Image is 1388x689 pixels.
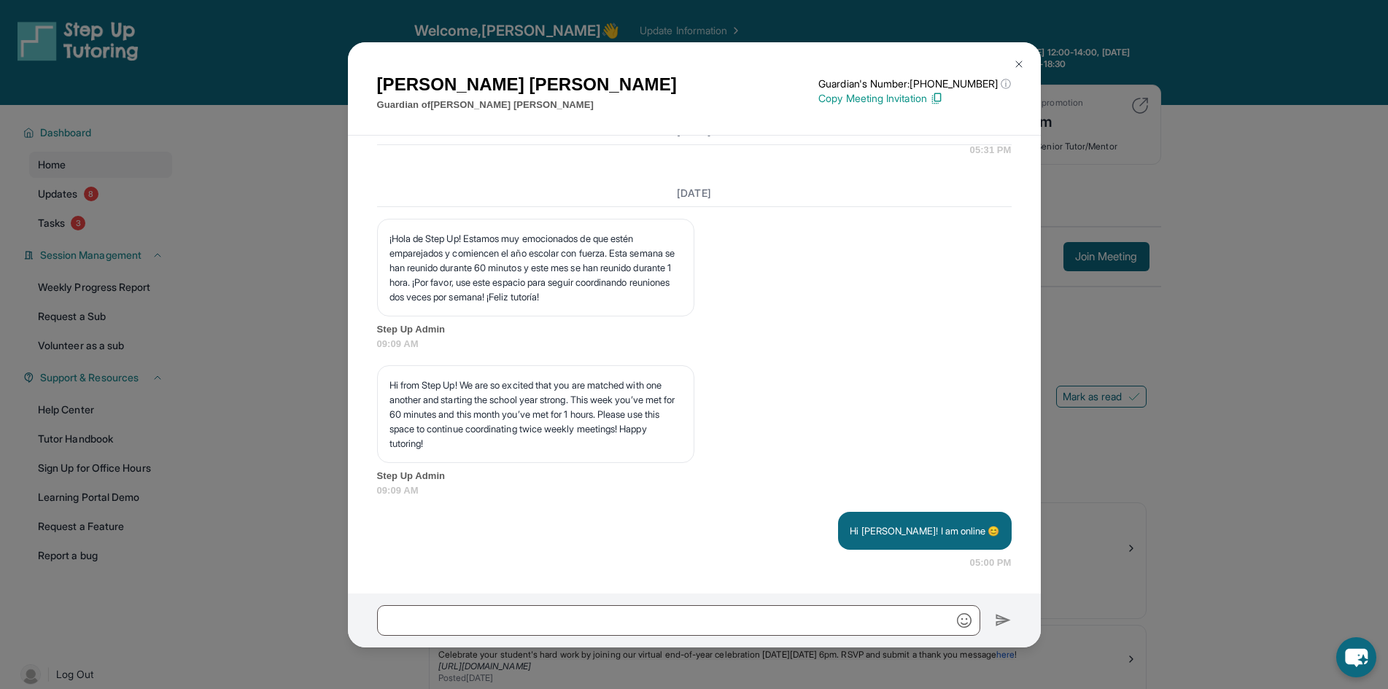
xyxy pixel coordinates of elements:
[818,77,1011,91] p: Guardian's Number: [PHONE_NUMBER]
[970,143,1012,157] span: 05:31 PM
[377,186,1012,201] h3: [DATE]
[970,556,1012,570] span: 05:00 PM
[957,613,972,628] img: Emoji
[850,523,999,538] p: Hi [PERSON_NAME]! I am online 😊
[1336,637,1376,677] button: chat-button
[1013,58,1025,70] img: Close Icon
[377,337,1012,351] span: 09:09 AM
[377,322,1012,337] span: Step Up Admin
[377,71,677,98] h1: [PERSON_NAME] [PERSON_NAME]
[377,98,677,112] p: Guardian of [PERSON_NAME] [PERSON_NAME]
[1001,77,1011,91] span: ⓘ
[377,469,1012,483] span: Step Up Admin
[818,91,1011,106] p: Copy Meeting Invitation
[377,483,1012,498] span: 09:09 AM
[995,612,1012,629] img: Send icon
[930,92,943,105] img: Copy Icon
[389,231,682,304] p: ¡Hola de Step Up! Estamos muy emocionados de que estén emparejados y comiencen el año escolar con...
[389,378,682,451] p: Hi from Step Up! We are so excited that you are matched with one another and starting the school ...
